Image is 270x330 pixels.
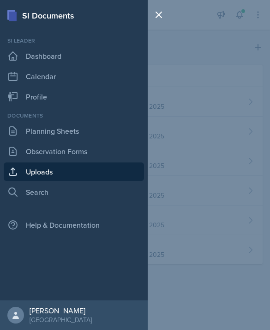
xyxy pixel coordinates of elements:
a: Dashboard [4,47,144,65]
a: Profile [4,87,144,106]
div: [PERSON_NAME] [30,306,92,315]
a: Search [4,183,144,201]
a: Observation Forms [4,142,144,161]
div: Si leader [4,37,144,45]
a: Calendar [4,67,144,86]
a: Uploads [4,162,144,181]
div: Help & Documentation [4,216,144,234]
a: Planning Sheets [4,122,144,140]
div: [GEOGRAPHIC_DATA] [30,315,92,324]
div: Documents [4,112,144,120]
